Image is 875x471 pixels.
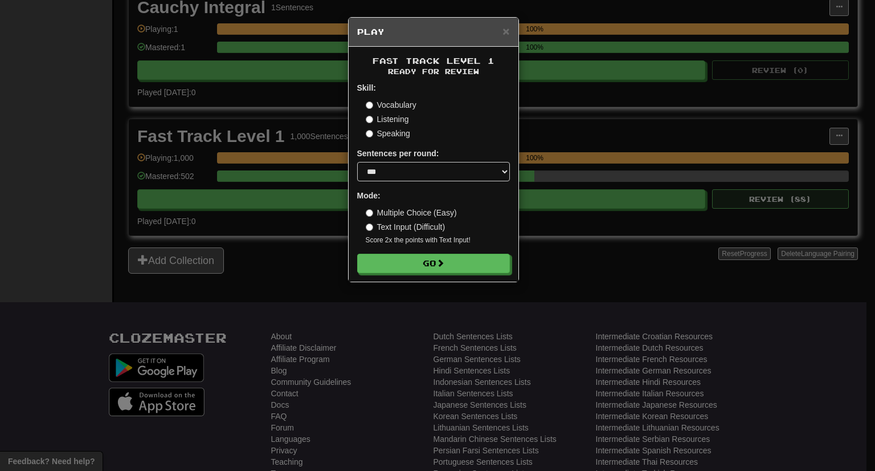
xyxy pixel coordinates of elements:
[357,254,510,273] button: Go
[366,224,373,231] input: Text Input (Difficult)
[366,128,410,139] label: Speaking
[366,207,457,218] label: Multiple Choice (Easy)
[373,56,494,66] span: Fast Track Level 1
[366,99,416,111] label: Vocabulary
[366,235,510,245] small: Score 2x the points with Text Input !
[357,148,439,159] label: Sentences per round:
[357,26,510,38] h5: Play
[366,101,373,109] input: Vocabulary
[366,130,373,137] input: Speaking
[357,191,381,200] strong: Mode:
[366,113,409,125] label: Listening
[366,116,373,123] input: Listening
[502,25,509,38] span: ×
[502,25,509,37] button: Close
[357,67,510,76] small: Ready for Review
[366,221,445,233] label: Text Input (Difficult)
[357,83,376,92] strong: Skill:
[366,209,373,217] input: Multiple Choice (Easy)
